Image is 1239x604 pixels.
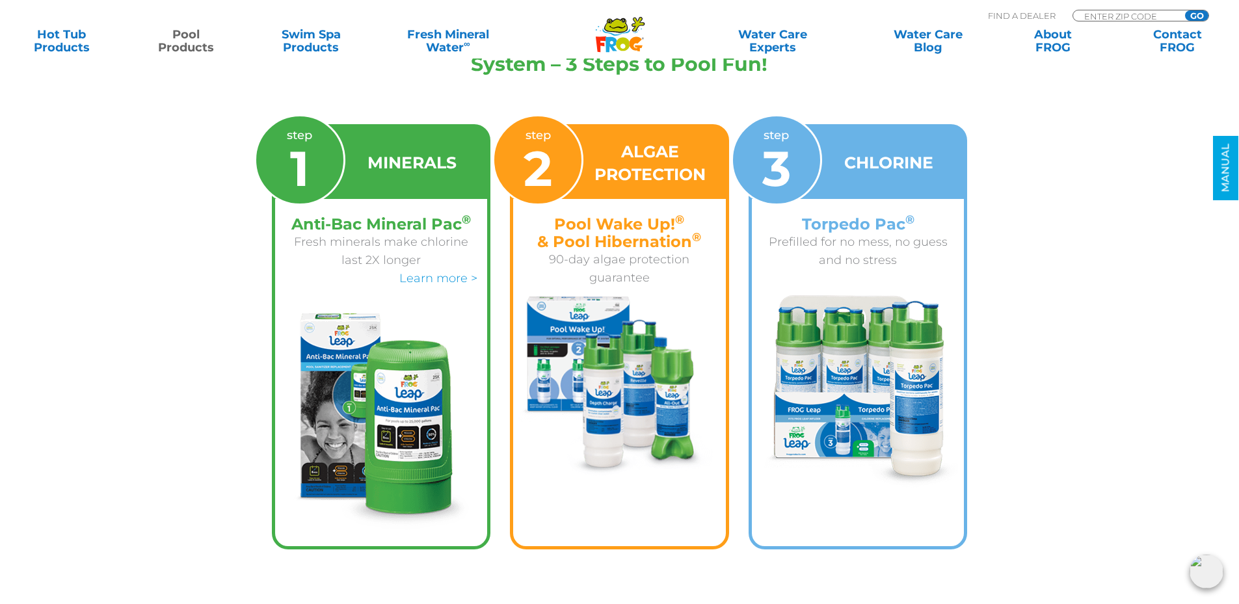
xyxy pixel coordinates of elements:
h3: MINERALS [367,151,457,174]
input: GO [1185,10,1208,21]
sup: ® [462,213,471,227]
img: frog-leap-step-3 [757,295,959,488]
span: 3 [762,138,791,198]
p: step [287,126,312,193]
a: PoolProducts [138,28,235,54]
span: 1 [290,138,309,198]
sup: ® [675,213,684,227]
sup: ® [692,230,701,244]
a: Hot TubProducts [13,28,110,54]
p: step [762,126,791,193]
h4: Anti-Bac Mineral Pac [285,215,478,233]
sup: ∞ [464,38,470,49]
a: Water CareBlog [879,28,976,54]
p: 90-day algae protection guarantee [523,250,716,287]
a: Water CareExperts [694,28,851,54]
h4: Torpedo Pac [762,215,955,233]
p: Prefilled for no mess, no guess and no stress [762,233,955,269]
img: openIcon [1190,555,1223,588]
p: Find A Dealer [988,10,1056,21]
h2: FROG Leap – the Easiest Pool Sanitizing System – 3 Steps to Pool Fun! [397,30,842,75]
h3: ALGAE PROTECTION [591,140,710,186]
h3: CHLORINE [844,151,933,174]
sup: ® [905,213,914,227]
img: frog-leap-step-2 [513,296,726,476]
img: frog-leap-step-1 [293,313,469,530]
span: 2 [524,138,552,198]
a: Learn more > [399,271,477,285]
a: ContactFROG [1129,28,1226,54]
input: Zip Code Form [1083,10,1171,21]
h4: Pool Wake Up! & Pool Hibernation [523,215,716,250]
a: AboutFROG [1004,28,1101,54]
p: Fresh minerals make chlorine last 2X longer [285,233,478,269]
a: MANUAL [1213,136,1238,200]
a: Fresh MineralWater∞ [387,28,509,54]
p: step [524,126,552,193]
a: Swim SpaProducts [263,28,360,54]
